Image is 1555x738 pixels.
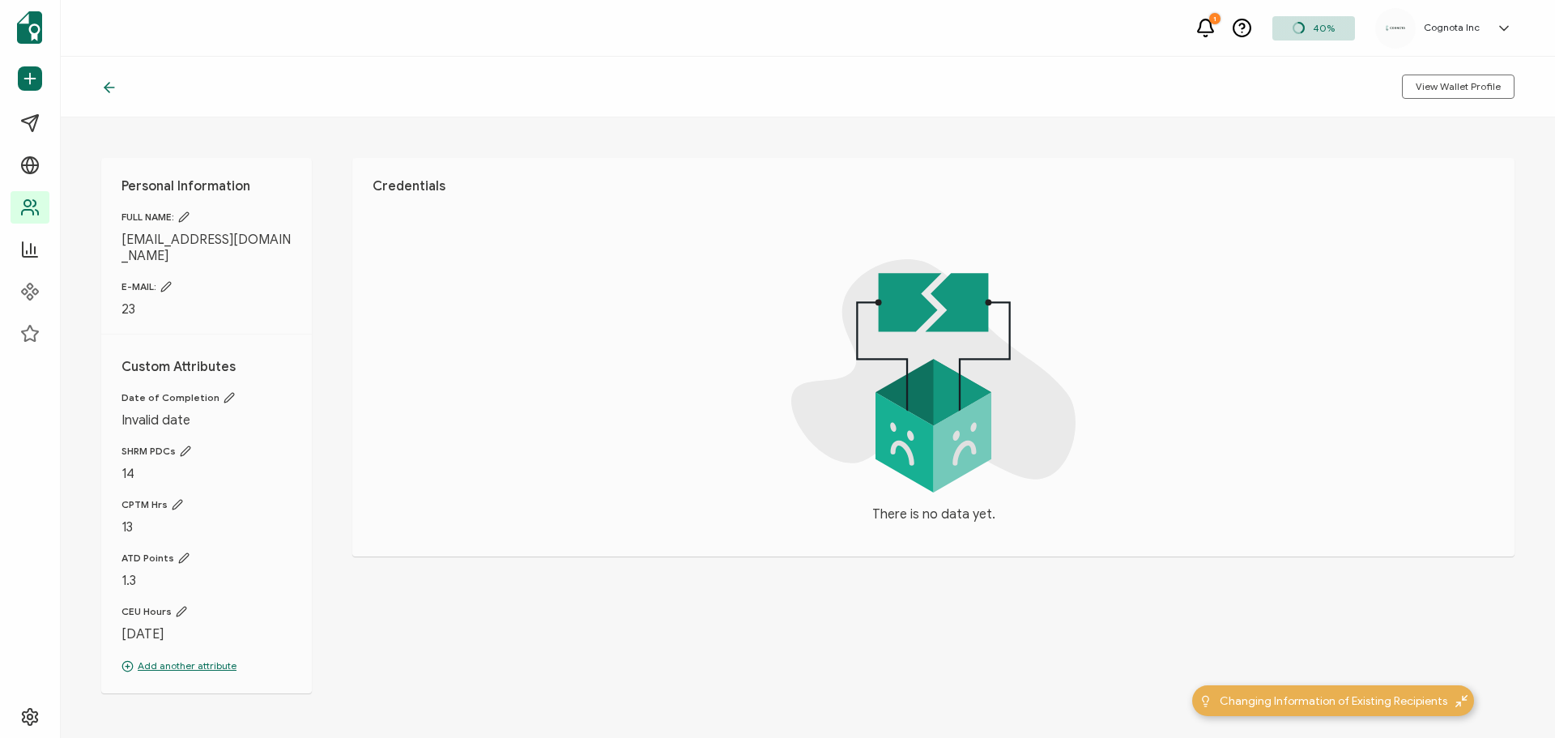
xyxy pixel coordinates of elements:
img: sertifier-logomark-colored.svg [17,11,42,44]
span: 1.3 [121,573,292,589]
span: E-MAIL: [121,280,292,293]
h1: Credentials [373,178,1494,194]
button: View Wallet Profile [1402,75,1515,99]
span: Date of Completion [121,391,292,404]
span: FULL NAME: [121,211,292,224]
span: 40% [1313,22,1335,34]
img: minimize-icon.svg [1455,695,1468,707]
span: 14 [121,466,292,482]
span: 23 [121,301,292,318]
div: 1 [1209,13,1221,24]
p: Add another attribute [121,659,292,673]
span: CPTM Hrs [121,498,292,511]
h5: Cognota Inc [1424,22,1480,33]
h1: Custom Attributes [121,359,292,375]
h1: Personal Information [121,178,292,194]
img: nodata.svg [791,259,1076,493]
iframe: Chat Widget [1474,660,1555,738]
span: 13 [121,519,292,535]
span: Changing Information of Existing Recipients [1220,693,1447,710]
img: 31e4a825-8681-42d3-bc30-a5607703972f.png [1383,23,1408,33]
span: There is no data yet. [872,505,995,524]
span: SHRM PDCs [121,445,292,458]
span: [DATE] [121,626,292,642]
span: ATD Points [121,552,292,565]
span: Invalid date [121,412,292,429]
span: View Wallet Profile [1416,82,1501,92]
span: [EMAIL_ADDRESS][DOMAIN_NAME] [121,232,292,264]
span: CEU Hours [121,605,292,618]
